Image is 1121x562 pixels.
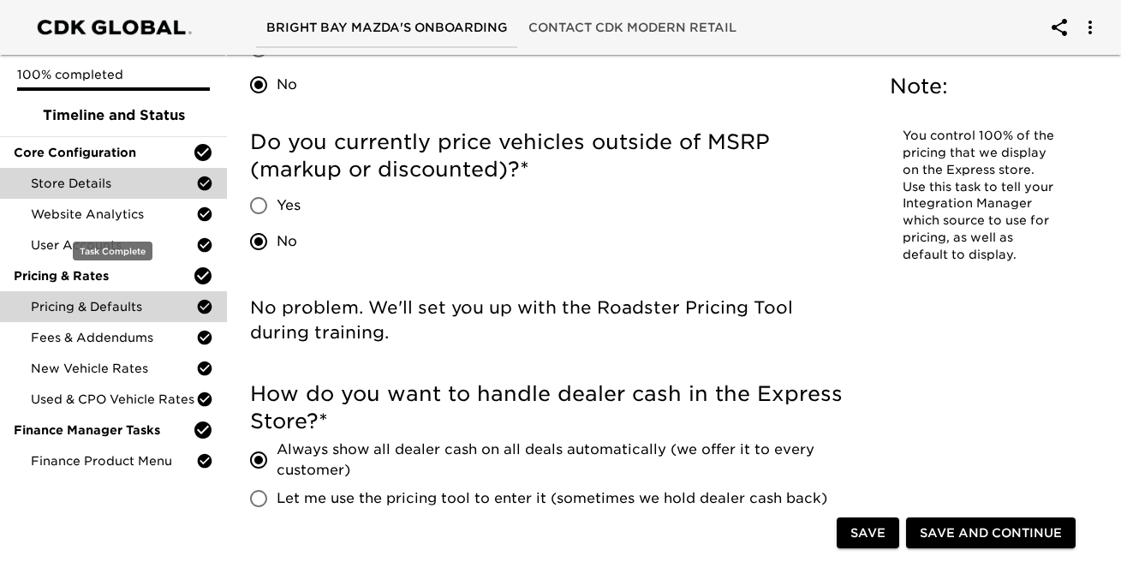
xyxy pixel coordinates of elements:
p: You control 100% of the pricing that we display on the Express store. Use this task to tell your ... [903,128,1059,264]
span: Let me use the pricing tool to enter it (sometimes we hold dealer cash back) [277,488,827,509]
span: Fees & Addendums [31,329,196,346]
span: Pricing & Rates [14,267,193,284]
button: account of current user [1039,7,1080,48]
h5: Note: [890,73,1072,100]
span: Store Details [31,175,196,192]
span: No [277,75,297,95]
h5: How do you want to handle dealer cash in the Express Store? [250,380,859,435]
span: Save and Continue [920,523,1062,544]
span: Website Analytics [31,206,196,223]
button: Save and Continue [906,517,1076,549]
span: Core Configuration [14,144,193,161]
span: User Accounts [31,236,196,254]
span: Contact CDK Modern Retail [528,17,736,39]
span: Used & CPO Vehicle Rates [31,391,196,408]
h5: Do you currently price vehicles outside of MSRP (markup or discounted)? [250,129,859,183]
p: 100% completed [17,66,210,83]
span: Always show all dealer cash on all deals automatically (we offer it to every customer) [277,439,845,481]
span: Save [850,523,885,544]
span: Pricing & Defaults [31,298,196,315]
span: Finance Manager Tasks [14,421,193,439]
span: New Vehicle Rates [31,360,196,377]
button: account of current user [1070,7,1111,48]
button: Save [837,517,899,549]
span: Yes [277,195,301,216]
span: No [277,231,297,252]
span: Bright Bay Mazda's Onboarding [266,17,508,39]
span: No problem. We'll set you up with the Roadster Pricing Tool during training. [250,297,798,342]
span: Finance Product Menu [31,452,196,469]
span: Timeline and Status [14,105,213,126]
